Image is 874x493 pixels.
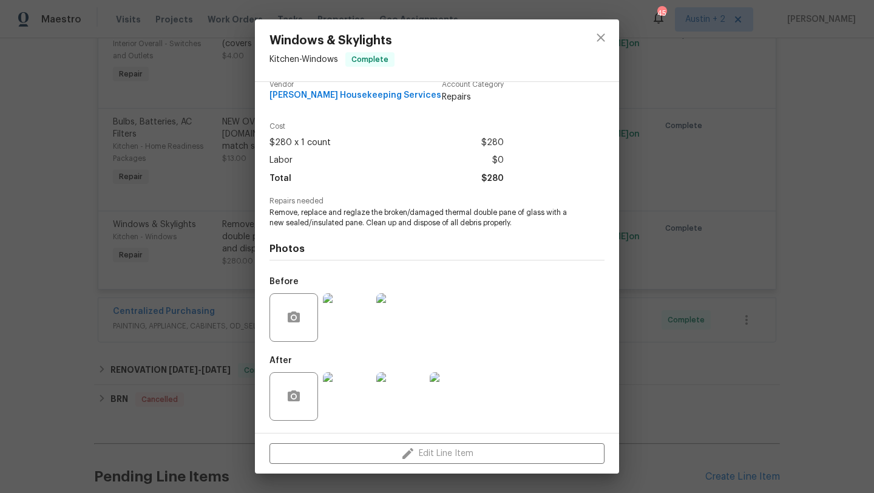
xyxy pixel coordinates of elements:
span: $280 [481,134,504,152]
div: 45 [657,7,666,19]
span: Cost [269,123,504,131]
span: Complete [347,53,393,66]
span: Vendor [269,81,441,89]
span: Account Category [442,81,504,89]
span: $0 [492,152,504,169]
span: Total [269,170,291,188]
h5: After [269,356,292,365]
span: [PERSON_NAME] Housekeeping Services [269,91,441,100]
button: close [586,23,615,52]
span: Repairs needed [269,197,605,205]
span: Remove, replace and reglaze the broken/damaged thermal double pane of glass with a new sealed/ins... [269,208,571,228]
span: Windows & Skylights [269,34,395,47]
span: Repairs [442,91,504,103]
span: $280 x 1 count [269,134,331,152]
h5: Before [269,277,299,286]
h4: Photos [269,243,605,255]
span: Labor [269,152,293,169]
span: Kitchen - Windows [269,55,338,64]
span: $280 [481,170,504,188]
